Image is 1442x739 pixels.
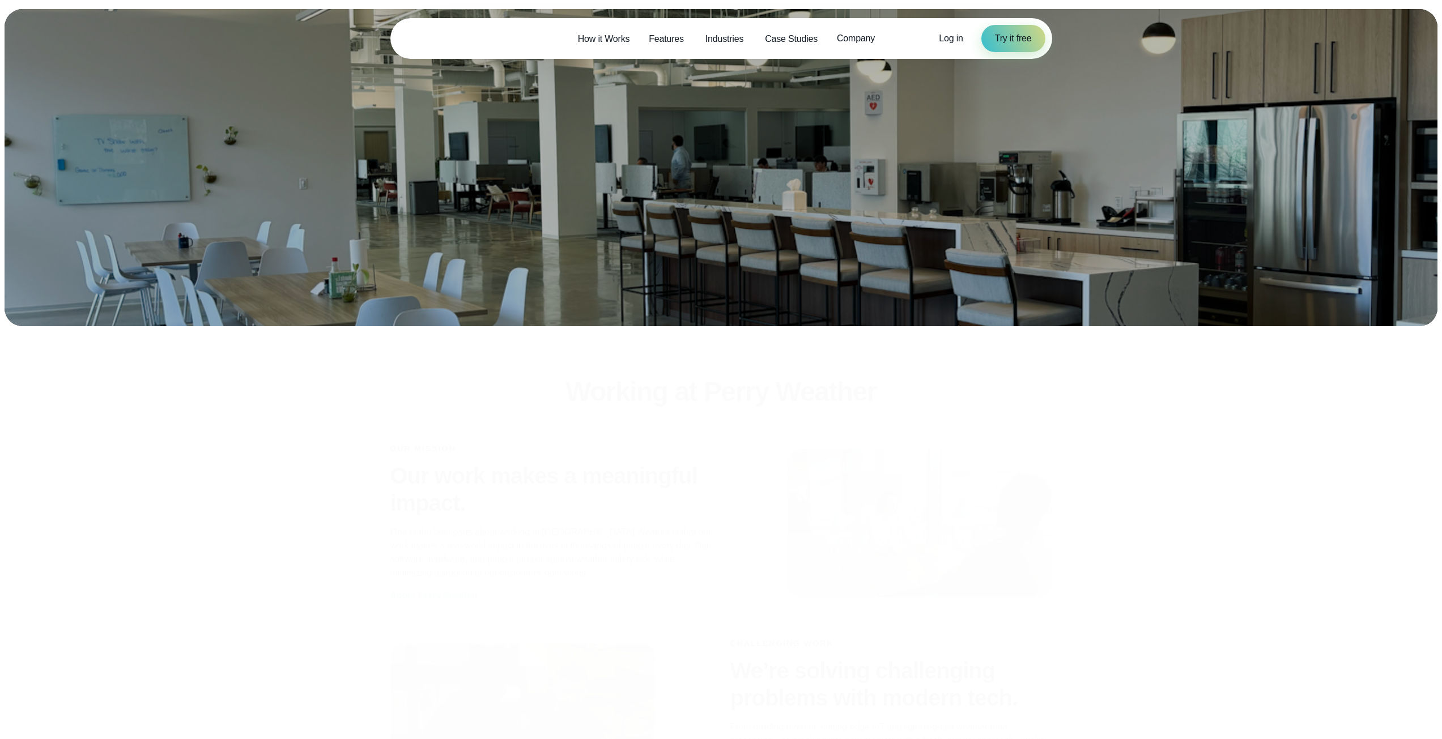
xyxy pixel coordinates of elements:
[578,32,630,46] span: How it Works
[568,27,640,50] a: How it Works
[765,32,818,46] span: Case Studies
[995,32,1032,45] span: Try it free
[939,32,963,45] a: Log in
[837,32,875,45] span: Company
[649,32,684,46] span: Features
[755,27,827,50] a: Case Studies
[981,25,1045,52] a: Try it free
[939,33,963,43] span: Log in
[705,32,743,46] span: Industries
